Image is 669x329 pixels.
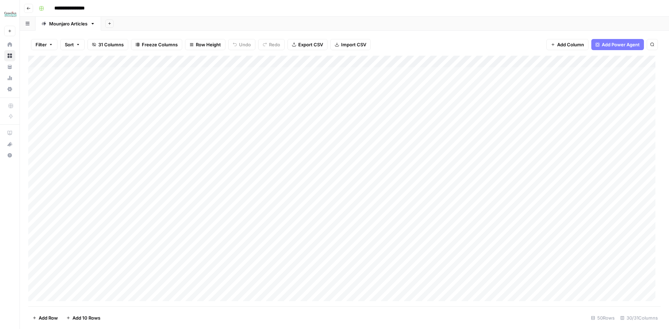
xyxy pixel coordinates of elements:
a: Settings [4,84,15,95]
button: Export CSV [287,39,328,50]
button: Redo [258,39,285,50]
div: 30/31 Columns [617,312,661,323]
a: Your Data [4,61,15,72]
span: Sort [65,41,74,48]
span: Add Power Agent [602,41,640,48]
span: 31 Columns [98,41,124,48]
button: Filter [31,39,57,50]
button: Add 10 Rows [62,312,105,323]
img: BCI Logo [4,8,17,21]
button: What's new? [4,139,15,150]
span: Add Row [39,314,58,321]
span: Undo [239,41,251,48]
div: Mounjaro Articles [49,20,87,27]
span: Import CSV [341,41,366,48]
span: Redo [269,41,280,48]
span: Freeze Columns [142,41,178,48]
span: Add Column [557,41,584,48]
button: Add Row [28,312,62,323]
button: Row Height [185,39,225,50]
button: Add Power Agent [591,39,644,50]
span: Filter [36,41,47,48]
button: 31 Columns [87,39,128,50]
span: Export CSV [298,41,323,48]
a: Browse [4,50,15,61]
span: Row Height [196,41,221,48]
button: Add Column [546,39,589,50]
div: What's new? [5,139,15,149]
button: Workspace: BCI [4,6,15,23]
a: Home [4,39,15,50]
a: AirOps Academy [4,127,15,139]
button: Undo [228,39,255,50]
button: Sort [60,39,85,50]
button: Freeze Columns [131,39,182,50]
a: Usage [4,72,15,84]
button: Import CSV [330,39,371,50]
a: Mounjaro Articles [36,17,101,31]
button: Help + Support [4,150,15,161]
div: 50 Rows [588,312,617,323]
span: Add 10 Rows [72,314,100,321]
